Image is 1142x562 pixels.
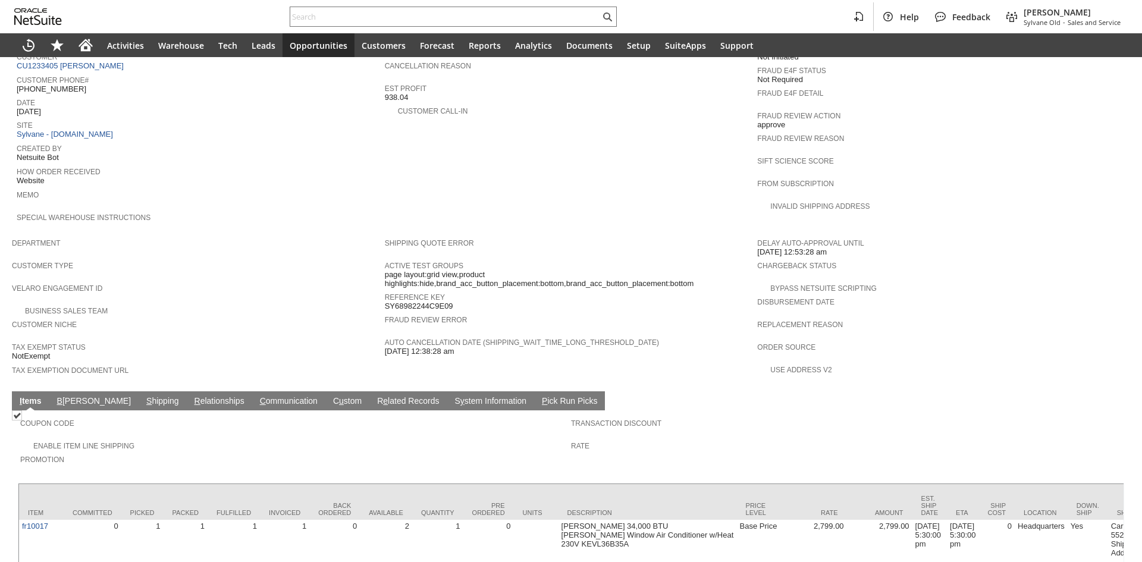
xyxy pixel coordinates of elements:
a: Business Sales Team [25,307,108,315]
div: Picked [130,509,155,516]
a: Custom [330,396,365,407]
a: Communication [257,396,321,407]
a: Chargeback Status [757,262,836,270]
span: [PHONE_NUMBER] [17,84,86,94]
div: Est. Ship Date [921,495,939,516]
a: Delay Auto-Approval Until [757,239,864,247]
a: Fraud Review Action [757,112,840,120]
a: Fraud E4F Status [757,67,826,75]
span: C [260,396,266,406]
a: Documents [559,33,620,57]
span: Website [17,176,45,186]
a: Activities [100,33,151,57]
a: Replacement reason [757,321,843,329]
span: Opportunities [290,40,347,51]
span: - [1063,18,1065,27]
a: Active Test Groups [385,262,463,270]
a: Memo [17,191,39,199]
a: Invalid Shipping Address [770,202,870,211]
div: Description [567,509,728,516]
span: Customers [362,40,406,51]
span: Tech [218,40,237,51]
a: Customer Call-in [398,107,468,115]
a: Forecast [413,33,462,57]
span: Analytics [515,40,552,51]
a: Fraud Review Error [385,316,468,324]
span: Support [720,40,754,51]
a: Reference Key [385,293,445,302]
a: Analytics [508,33,559,57]
a: Fraud E4F Detail [757,89,823,98]
a: Customers [354,33,413,57]
a: Recent Records [14,33,43,57]
a: Site [17,121,33,130]
span: page layout:grid view,product highlights:hide,brand_acc_button_placement:bottom,brand_acc_button_... [385,270,752,288]
span: Documents [566,40,613,51]
a: Tax Exempt Status [12,343,86,351]
a: Shipping Quote Error [385,239,474,247]
a: Promotion [20,456,64,464]
a: Opportunities [283,33,354,57]
a: Warehouse [151,33,211,57]
a: Order Source [757,343,815,351]
a: Sift Science Score [757,157,833,165]
svg: logo [14,8,62,25]
a: Transaction Discount [571,419,661,428]
span: [DATE] 12:38:28 am [385,347,454,356]
span: y [460,396,465,406]
a: Sylvane - [DOMAIN_NAME] [17,130,116,139]
svg: Shortcuts [50,38,64,52]
span: Setup [627,40,651,51]
div: Invoiced [269,509,300,516]
img: Checked [12,410,22,420]
a: Home [71,33,100,57]
span: Warehouse [158,40,204,51]
a: B[PERSON_NAME] [54,396,134,407]
span: Forecast [420,40,454,51]
a: Fraud Review Reason [757,134,844,143]
a: Items [17,396,45,407]
span: S [146,396,152,406]
span: R [194,396,200,406]
a: Enable Item Line Shipping [33,442,134,450]
span: 938.04 [385,93,409,102]
a: Customer [17,53,57,61]
a: SuiteApps [658,33,713,57]
a: Reports [462,33,508,57]
a: Tax Exemption Document URL [12,366,128,375]
span: [PERSON_NAME] [1024,7,1121,18]
a: Special Warehouse Instructions [17,214,150,222]
span: I [20,396,22,406]
a: Created By [17,145,62,153]
div: Quantity [421,509,454,516]
a: Pick Run Picks [539,396,600,407]
div: Pre Ordered [472,502,505,516]
a: Shipping [143,396,182,407]
a: Rate [571,442,589,450]
a: fr10017 [22,522,48,530]
input: Search [290,10,600,24]
span: P [542,396,547,406]
span: Feedback [952,11,990,23]
a: Customer Niche [12,321,77,329]
span: Not Required [757,75,803,84]
div: Fulfilled [217,509,251,516]
span: Reports [469,40,501,51]
svg: Search [600,10,614,24]
a: Tech [211,33,244,57]
span: Sales and Service [1068,18,1121,27]
div: Rate [790,509,838,516]
span: [DATE] [17,107,41,117]
span: Help [900,11,919,23]
div: ETA [956,509,970,516]
span: Sylvane Old [1024,18,1061,27]
div: Ship Cost [987,502,1006,516]
a: Bypass NetSuite Scripting [770,284,876,293]
a: CU1233405 [PERSON_NAME] [17,61,127,70]
div: Units [523,509,550,516]
a: Cancellation Reason [385,62,471,70]
div: Item [28,509,55,516]
div: Back Ordered [318,502,351,516]
span: NotExempt [12,351,50,361]
span: [DATE] 12:53:28 am [757,247,827,257]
